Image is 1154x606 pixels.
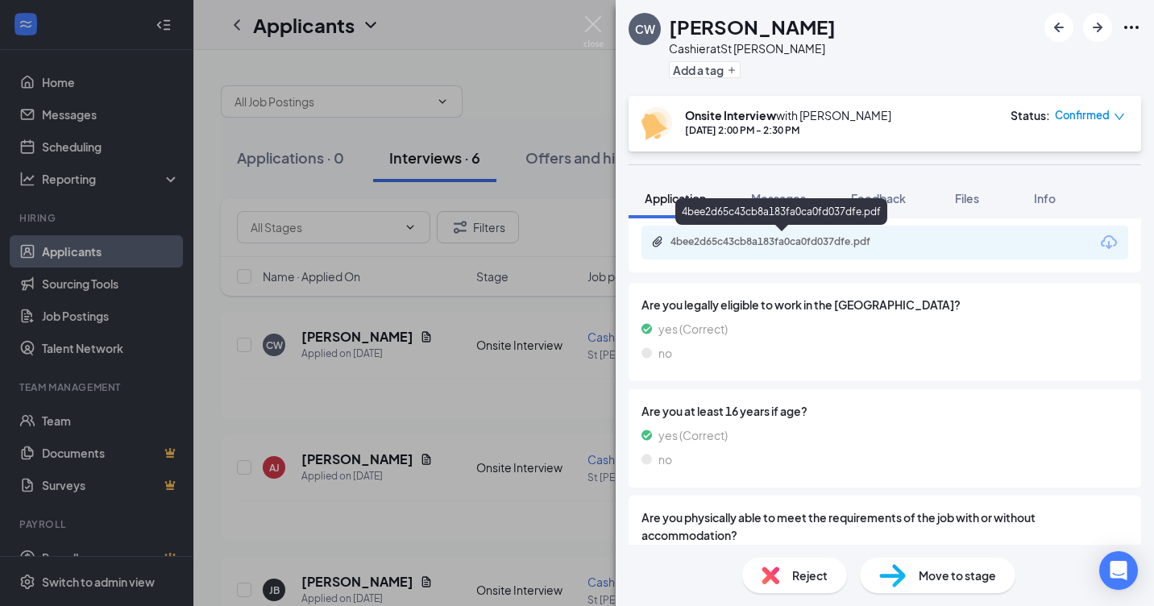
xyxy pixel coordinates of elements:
[669,61,741,78] button: PlusAdd a tag
[685,123,891,137] div: [DATE] 2:00 PM - 2:30 PM
[955,191,979,205] span: Files
[645,191,706,205] span: Application
[1122,18,1141,37] svg: Ellipses
[641,402,1128,420] span: Are you at least 16 years if age?
[792,567,828,584] span: Reject
[658,344,672,362] span: no
[1011,107,1050,123] div: Status :
[1044,13,1073,42] button: ArrowLeftNew
[651,235,664,248] svg: Paperclip
[919,567,996,584] span: Move to stage
[651,235,912,251] a: Paperclip4bee2d65c43cb8a183fa0ca0fd037dfe.pdf
[670,235,896,248] div: 4bee2d65c43cb8a183fa0ca0fd037dfe.pdf
[1034,191,1056,205] span: Info
[1055,107,1110,123] span: Confirmed
[851,191,906,205] span: Feedback
[685,108,776,122] b: Onsite Interview
[727,65,737,75] svg: Plus
[658,320,728,338] span: yes (Correct)
[675,198,887,225] div: 4bee2d65c43cb8a183fa0ca0fd037dfe.pdf
[1099,551,1138,590] div: Open Intercom Messenger
[1088,18,1107,37] svg: ArrowRight
[658,450,672,468] span: no
[635,21,655,37] div: CW
[1049,18,1069,37] svg: ArrowLeftNew
[751,191,806,205] span: Messages
[658,426,728,444] span: yes (Correct)
[641,296,1128,313] span: Are you legally eligible to work in the [GEOGRAPHIC_DATA]?
[669,40,836,56] div: Cashier at St [PERSON_NAME]
[685,107,891,123] div: with [PERSON_NAME]
[1099,233,1119,252] svg: Download
[641,508,1128,544] span: Are you physically able to meet the requirements of the job with or without accommodation?
[669,13,836,40] h1: [PERSON_NAME]
[1114,111,1125,122] span: down
[1083,13,1112,42] button: ArrowRight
